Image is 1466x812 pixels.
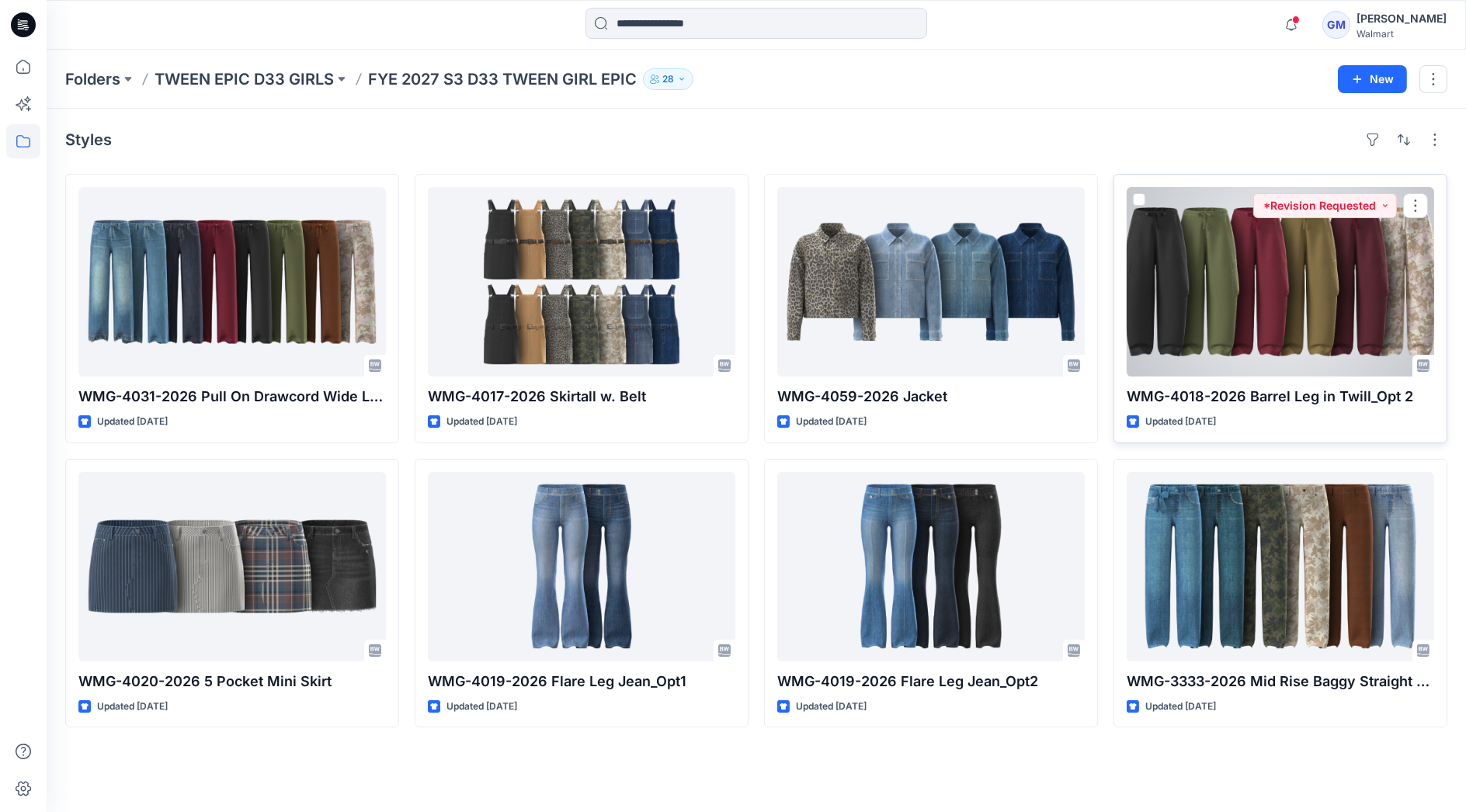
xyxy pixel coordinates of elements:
[65,68,120,90] a: Folders
[777,472,1085,661] a: WMG-4019-2026 Flare Leg Jean_Opt2
[1145,699,1216,715] p: Updated [DATE]
[155,68,334,90] a: TWEEN EPIC D33 GIRLS
[643,68,693,90] button: 28
[796,699,867,715] p: Updated [DATE]
[368,68,637,90] p: FYE 2027 S3 D33 TWEEN GIRL EPIC
[428,671,735,692] p: WMG-4019-2026 Flare Leg Jean_Opt1
[662,71,674,88] p: 28
[428,386,735,408] p: WMG-4017-2026 Skirtall w. Belt
[446,699,517,715] p: Updated [DATE]
[1127,472,1434,661] a: WMG-3333-2026 Mid Rise Baggy Straight Pant
[1127,386,1434,408] p: WMG-4018-2026 Barrel Leg in Twill_Opt 2
[97,414,168,430] p: Updated [DATE]
[1357,9,1447,28] div: [PERSON_NAME]
[446,414,517,430] p: Updated [DATE]
[78,386,386,408] p: WMG-4031-2026 Pull On Drawcord Wide Leg_Opt3
[1127,187,1434,377] a: WMG-4018-2026 Barrel Leg in Twill_Opt 2
[78,187,386,377] a: WMG-4031-2026 Pull On Drawcord Wide Leg_Opt3
[97,699,168,715] p: Updated [DATE]
[1338,65,1407,93] button: New
[1145,414,1216,430] p: Updated [DATE]
[1322,11,1350,39] div: GM
[65,130,112,149] h4: Styles
[796,414,867,430] p: Updated [DATE]
[1357,28,1447,40] div: Walmart
[777,386,1085,408] p: WMG-4059-2026 Jacket
[777,187,1085,377] a: WMG-4059-2026 Jacket
[78,671,386,692] p: WMG-4020-2026 5 Pocket Mini Skirt
[428,187,735,377] a: WMG-4017-2026 Skirtall w. Belt
[78,472,386,661] a: WMG-4020-2026 5 Pocket Mini Skirt
[428,472,735,661] a: WMG-4019-2026 Flare Leg Jean_Opt1
[777,671,1085,692] p: WMG-4019-2026 Flare Leg Jean_Opt2
[1127,671,1434,692] p: WMG-3333-2026 Mid Rise Baggy Straight Pant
